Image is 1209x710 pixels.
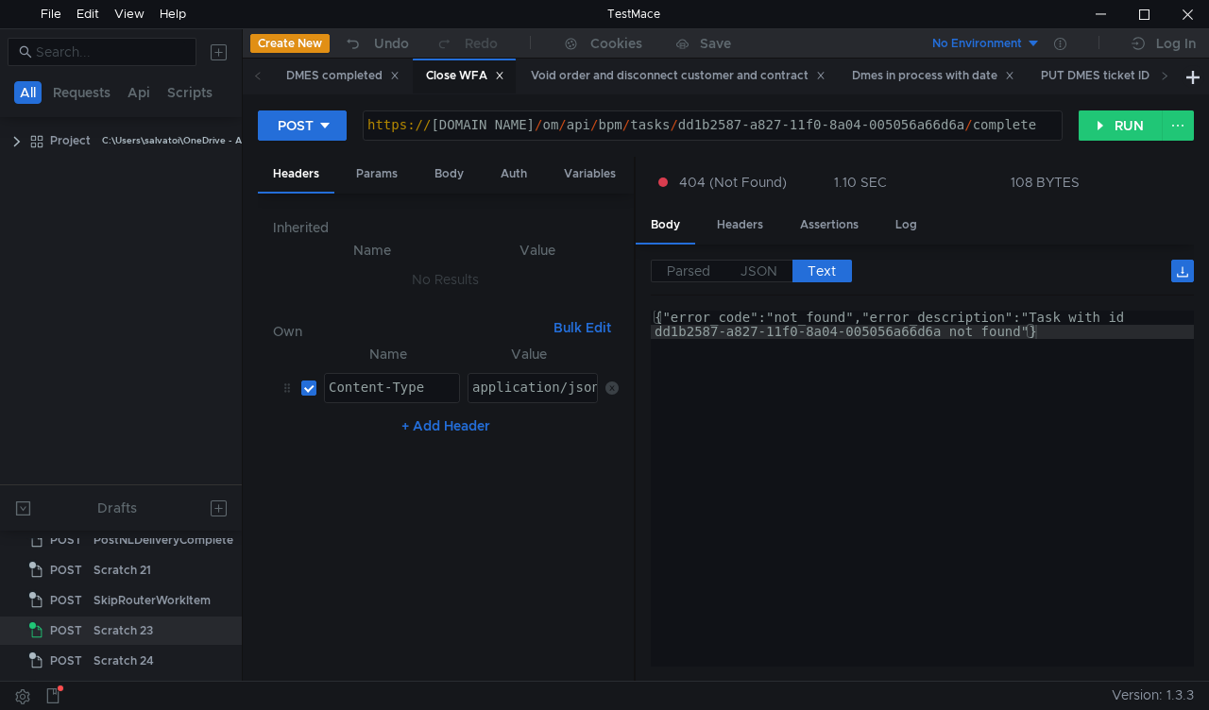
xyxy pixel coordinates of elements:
h6: Own [273,320,546,343]
th: Value [456,239,619,262]
nz-embed-empty: No Results [412,271,479,288]
th: Name [288,239,456,262]
button: + Add Header [394,414,498,437]
div: Log [880,208,932,243]
div: Redo [465,32,498,55]
div: Headers [702,208,778,243]
button: No Environment [910,28,1041,59]
div: Log In [1156,32,1196,55]
span: 404 (Not Found) [679,172,787,193]
button: All [14,81,42,104]
button: Redo [422,29,511,58]
div: Scratch 21 [94,556,151,584]
div: DMES completed [286,66,400,86]
div: Body [419,157,479,192]
div: Headers [258,157,334,194]
span: Text [808,262,836,279]
div: Undo [374,32,409,55]
div: 1.10 SEC [834,174,887,191]
span: POST [50,556,82,584]
input: Search... [36,42,185,62]
div: Params [341,157,413,192]
span: POST [50,647,82,675]
div: Auth [485,157,542,192]
button: Api [122,81,156,104]
button: Scripts [162,81,218,104]
span: POST [50,526,82,554]
button: RUN [1079,110,1163,141]
button: Undo [330,29,422,58]
div: Cookies [590,32,642,55]
div: No Environment [932,35,1022,53]
th: Value [460,343,598,365]
div: Scratch 24 [94,647,154,675]
div: Project [50,127,91,155]
div: Drafts [97,497,137,519]
div: Assertions [785,208,874,243]
th: Name [316,343,460,365]
span: POST [50,617,82,645]
button: POST [258,110,347,141]
span: Version: 1.3.3 [1112,682,1194,709]
div: C:\Users\salvatoi\OneDrive - AMDOCS\Backup Folders\Documents\testmace\Project [102,127,485,155]
span: Parsed [667,262,710,279]
div: Scratch 25 [94,677,153,705]
div: Scratch 23 [94,617,153,645]
h6: Inherited [273,216,619,239]
button: Bulk Edit [546,316,619,339]
div: PostNLDeliveryComplete [94,526,233,554]
button: Requests [47,81,116,104]
div: PUT DMES ticket ID [1041,66,1166,86]
div: Save [700,37,731,50]
div: POST [278,115,314,136]
div: Dmes in process with date [852,66,1014,86]
div: 108 BYTES [1011,174,1080,191]
span: POST [50,677,82,705]
span: JSON [741,262,777,279]
div: SkipRouterWorkItem [94,586,211,615]
span: POST [50,586,82,615]
div: Variables [549,157,631,192]
div: Close WFA [426,66,504,86]
div: Void order and disconnect customer and contract [531,66,826,86]
div: Body [636,208,695,245]
button: Create New [250,34,330,53]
